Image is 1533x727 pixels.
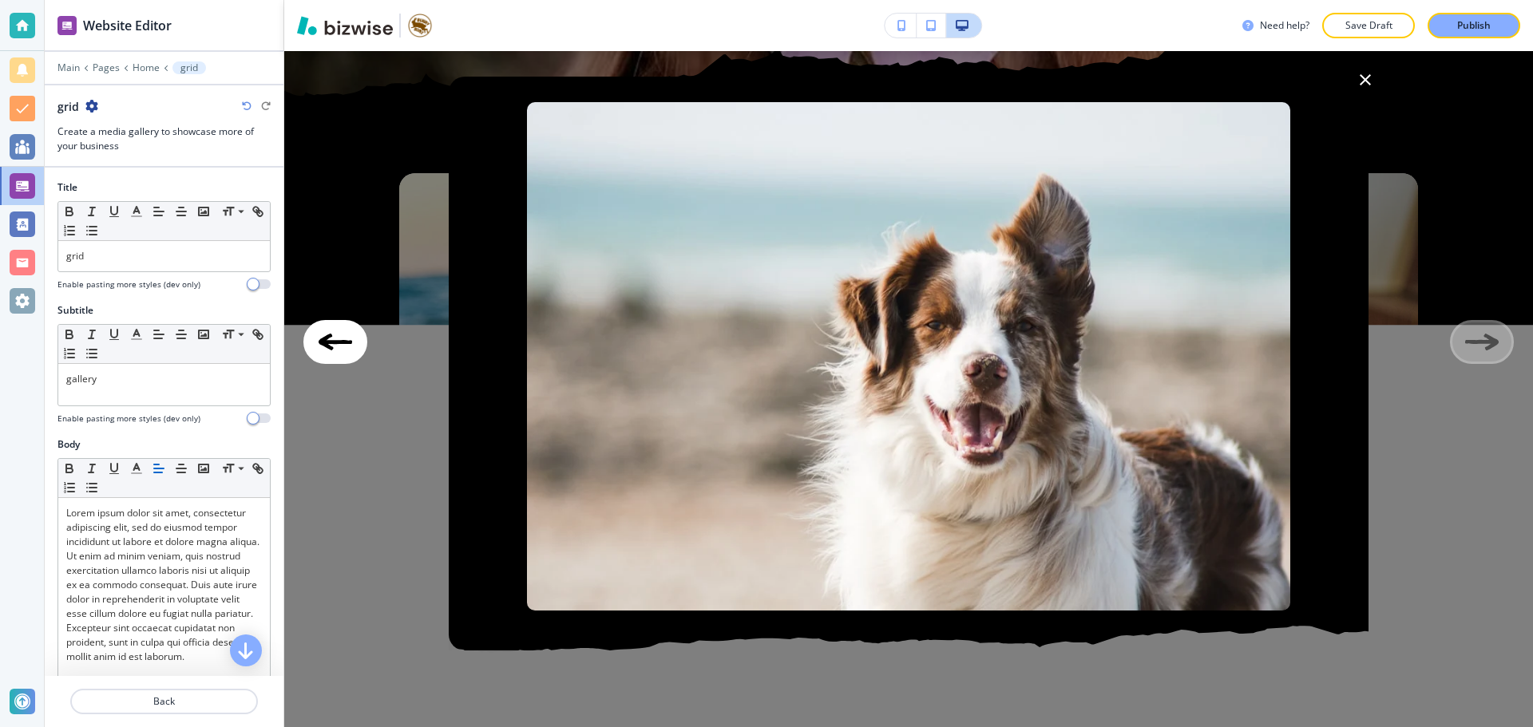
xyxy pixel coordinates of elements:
p: Lorem ipsum dolor sit amet, consectetur adipiscing elit, sed do eiusmod tempor incididunt ut labo... [66,506,262,664]
p: grid [66,249,262,263]
p: Pages [93,62,120,73]
h3: Create a media gallery to showcase more of your business [57,124,271,153]
button: Next Image [1450,320,1514,364]
p: Back [72,694,256,709]
p: grid [180,62,198,73]
p: Save Draft [1343,18,1394,33]
h4: Enable pasting more styles (dev only) [57,413,200,425]
h2: Subtitle [57,303,93,318]
h2: Title [57,180,77,195]
img: editor icon [57,16,77,35]
p: gallery [66,372,262,386]
p: Main [57,62,80,73]
h3: Need help? [1260,18,1309,33]
h2: Body [57,437,80,452]
img: Bizwise Logo [297,16,393,35]
h2: Website Editor [83,16,172,35]
img: b31f6da573fdc0d9a8ec21012cca6556.webp [527,102,1291,611]
h2: grid [57,98,79,115]
p: Publish [1457,18,1491,33]
p: Home [133,62,160,73]
h4: Enable pasting more styles (dev only) [57,279,200,290]
img: Your Logo [407,13,433,38]
button: Previous Image [303,320,367,364]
